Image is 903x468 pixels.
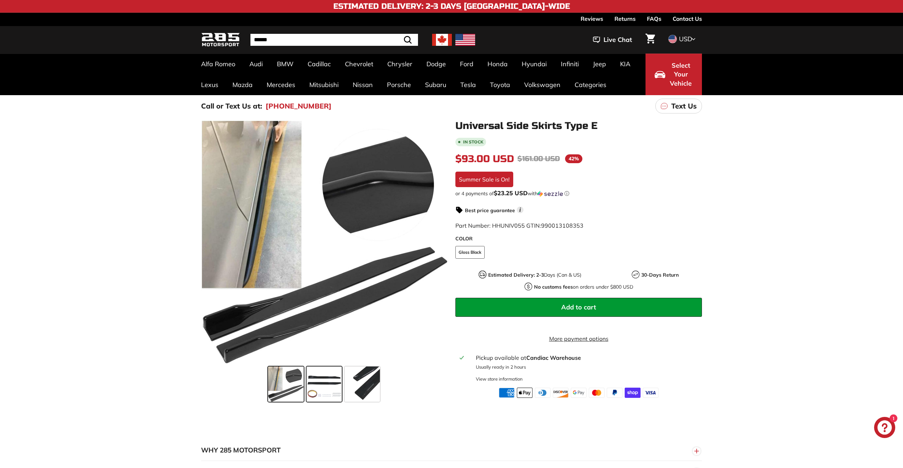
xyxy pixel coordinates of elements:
[455,190,702,197] div: or 4 payments of with
[534,283,633,291] p: on orders under $800 USD
[625,388,641,398] img: shopify_pay
[455,121,702,131] h1: Universal Side Skirts Type E
[465,207,515,214] strong: Best price guarantee
[607,388,623,398] img: paypal
[242,54,270,74] a: Audi
[380,54,419,74] a: Chrysler
[250,34,418,46] input: Search
[541,222,583,229] span: 990013108353
[534,284,573,290] strong: No customs fees
[476,353,698,362] div: Pickup available at
[463,140,483,144] b: In stock
[553,388,569,398] img: discover
[641,272,679,278] strong: 30-Days Return
[679,35,692,43] span: USD
[571,388,587,398] img: google_pay
[581,13,603,25] a: Reviews
[655,99,702,113] a: Text Us
[643,388,659,398] img: visa
[266,101,332,111] a: [PHONE_NUMBER]
[338,54,380,74] a: Chevrolet
[201,101,262,111] p: Call or Text Us at:
[346,74,380,95] a: Nissan
[301,54,338,74] a: Cadillac
[671,101,697,111] p: Text Us
[517,74,568,95] a: Volkswagen
[494,189,528,197] span: $23.25 USD
[380,74,418,95] a: Porsche
[515,54,554,74] a: Hyundai
[646,54,702,95] button: Select Your Vehicle
[872,417,897,440] inbox-online-store-chat: Shopify online store chat
[488,271,581,279] p: Days (Can & US)
[613,54,637,74] a: KIA
[517,207,523,213] span: i
[584,31,641,49] button: Live Chat
[333,2,570,11] h4: Estimated Delivery: 2-3 Days [GEOGRAPHIC_DATA]-Wide
[604,35,632,44] span: Live Chat
[453,74,483,95] a: Tesla
[565,154,582,163] span: 42%
[561,303,596,311] span: Add to cart
[526,354,581,361] strong: Candiac Warehouse
[270,54,301,74] a: BMW
[673,13,702,25] a: Contact Us
[641,28,659,52] a: Cart
[586,54,613,74] a: Jeep
[194,74,225,95] a: Lexus
[614,13,636,25] a: Returns
[194,54,242,74] a: Alfa Romeo
[554,54,586,74] a: Infiniti
[455,153,514,165] span: $93.00 USD
[260,74,302,95] a: Mercedes
[455,334,702,343] a: More payment options
[455,298,702,317] button: Add to cart
[535,388,551,398] img: diners_club
[517,154,560,163] span: $161.00 USD
[455,222,583,229] span: Part Number: HHUNIV055 GTIN:
[480,54,515,74] a: Honda
[455,172,513,187] div: Summer Sale is On!
[418,74,453,95] a: Subaru
[647,13,661,25] a: FAQs
[499,388,515,398] img: american_express
[476,376,523,382] div: View store information
[517,388,533,398] img: apple_pay
[476,364,698,370] p: Usually ready in 2 hours
[669,61,693,88] span: Select Your Vehicle
[225,74,260,95] a: Mazda
[488,272,544,278] strong: Estimated Delivery: 2-3
[589,388,605,398] img: master
[568,74,613,95] a: Categories
[302,74,346,95] a: Mitsubishi
[419,54,453,74] a: Dodge
[455,235,702,242] label: COLOR
[201,440,702,461] button: WHY 285 MOTORSPORT
[538,191,563,197] img: Sezzle
[453,54,480,74] a: Ford
[483,74,517,95] a: Toyota
[201,32,240,48] img: Logo_285_Motorsport_areodynamics_components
